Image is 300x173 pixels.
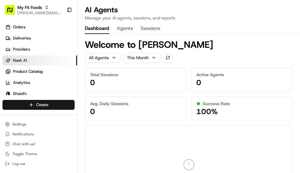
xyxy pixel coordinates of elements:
a: Shopify [2,89,77,99]
span: Notifications [12,132,34,137]
span: Chat with us! [12,142,35,146]
span: 0 [197,78,202,88]
a: 📗Knowledge Base [4,87,50,98]
img: Nash [6,6,19,19]
div: We're available if you need us! [21,65,78,70]
h1: AI Agents [85,5,175,15]
p: Welcome 👋 [6,25,113,35]
button: My Fit Foods[PERSON_NAME][EMAIL_ADDRESS][DOMAIN_NAME] [2,2,64,17]
a: Nash AI [2,56,77,65]
span: Pylon [62,105,75,109]
span: Orders [13,24,25,30]
div: 📗 [6,90,11,95]
span: All Agents [89,55,109,61]
span: Create [36,102,48,108]
span: Nash AI [13,58,27,63]
span: 100% [197,107,218,117]
div: 💻 [52,90,57,95]
input: Clear [16,40,102,46]
button: Dashboard [85,23,109,34]
p: Manage your AI agents, sessions, and reports [85,15,175,21]
span: This Month [127,55,149,61]
span: Avg. Daily Sessions [90,101,128,107]
button: Start new chat [105,61,113,68]
a: Deliveries [2,33,77,43]
a: Providers [2,44,77,54]
a: Powered byPylon [44,104,75,109]
span: Toggle Theme [12,151,37,156]
h1: Welcome to [PERSON_NAME] [85,39,213,50]
button: Toggle Theme [2,150,75,158]
span: Product Catalog [13,69,43,74]
button: Settings [2,120,75,129]
span: Log out [12,161,25,166]
button: Refresh data [163,53,173,63]
button: Notifications [2,130,75,138]
span: Providers [13,47,30,52]
button: All Agents [85,53,120,63]
span: Shopify [13,91,27,97]
a: Product Catalog [2,67,77,76]
button: Agents [117,23,133,34]
span: Active Agents [197,72,224,78]
a: Orders [2,22,77,32]
span: Settings [12,122,26,127]
span: Success Rate [203,101,230,107]
div: Start new chat [21,59,102,65]
span: Deliveries [13,35,31,41]
a: Analytics [2,78,77,88]
span: Analytics [13,80,30,85]
button: Sessions [141,23,160,34]
a: 💻API Documentation [50,87,102,98]
button: Log out [2,159,75,168]
img: Shopify logo [6,91,11,96]
span: 0 [90,78,95,88]
img: 1736555255976-a54dd68f-1ca7-489b-9aae-adbdc363a1c4 [6,59,17,70]
span: API Documentation [59,89,99,96]
span: 0 [90,107,95,117]
span: Total Sessions [90,72,118,78]
button: [PERSON_NAME][EMAIL_ADDRESS][DOMAIN_NAME] [17,10,62,15]
span: Knowledge Base [12,89,47,96]
button: My Fit Foods [17,4,42,10]
button: Create [2,100,75,110]
button: Chat with us! [2,140,75,148]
